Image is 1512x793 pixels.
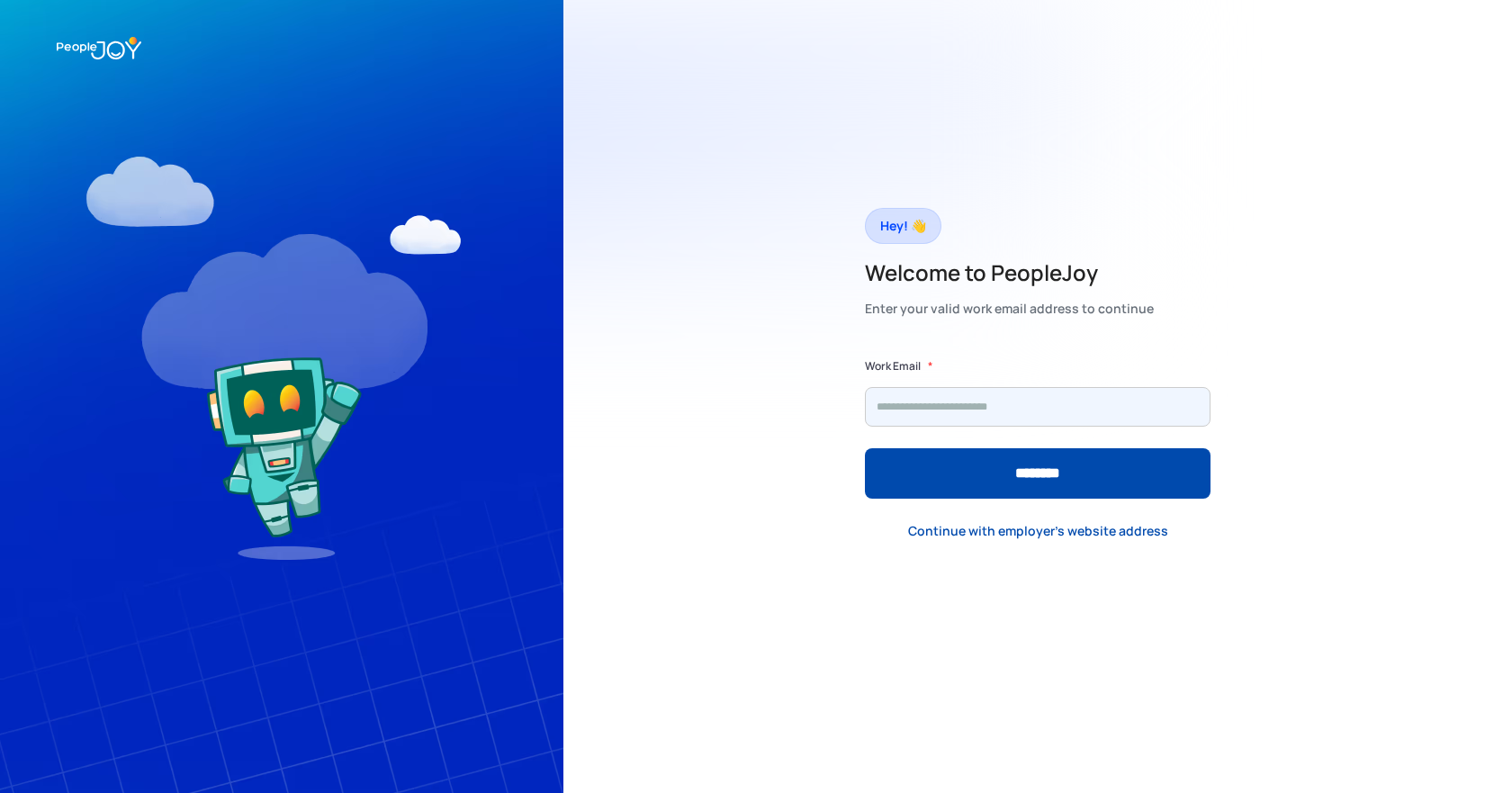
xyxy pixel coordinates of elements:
div: Enter your valid work email address to continue [865,296,1154,321]
form: Form [865,357,1210,499]
div: Continue with employer's website address [908,522,1168,540]
div: Hey! 👋 [880,213,926,239]
a: Continue with employer's website address [894,512,1183,549]
h2: Welcome to PeopleJoy [865,258,1154,287]
label: Work Email [865,357,921,375]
